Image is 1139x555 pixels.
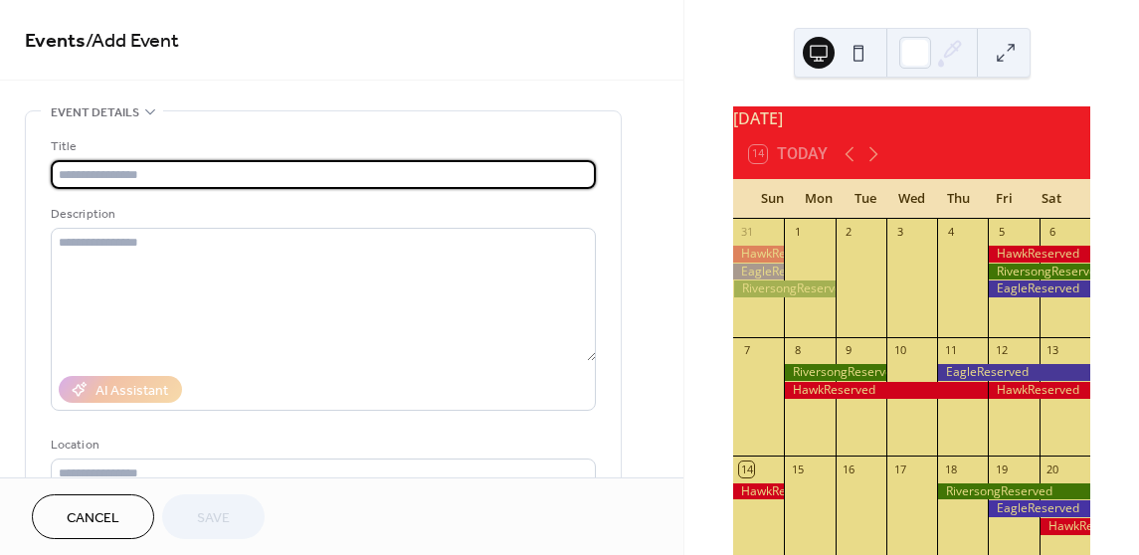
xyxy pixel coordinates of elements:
div: 3 [892,225,907,240]
div: RiversongReserved [733,280,836,297]
div: 16 [842,462,856,476]
div: 10 [892,343,907,358]
div: HawkReserved [784,382,988,399]
div: 8 [790,343,805,358]
div: 15 [790,462,805,476]
div: 1 [790,225,805,240]
div: [DATE] [733,106,1090,130]
div: 19 [994,462,1009,476]
div: 31 [739,225,754,240]
div: Mon [796,179,843,219]
span: / Add Event [86,22,179,61]
div: 9 [842,343,856,358]
div: HawkReserved [1040,518,1090,535]
a: Events [25,22,86,61]
div: HawkReserved [988,246,1090,263]
span: Cancel [67,508,119,529]
div: Sat [1028,179,1074,219]
div: HawkReserved [988,382,1090,399]
div: 2 [842,225,856,240]
div: Description [51,204,592,225]
div: EagleReserved [988,500,1090,517]
div: HawkReserved [733,483,784,500]
div: Tue [842,179,888,219]
div: RiversongReserved [784,364,886,381]
div: Thu [935,179,982,219]
span: Event details [51,102,139,123]
div: 5 [994,225,1009,240]
div: 11 [943,343,958,358]
div: RiversongReserved [988,264,1090,280]
div: 6 [1045,225,1060,240]
div: RiversongReserved [937,483,1090,500]
div: Sun [749,179,796,219]
div: HawkReserved [733,246,784,263]
div: 20 [1045,462,1060,476]
div: EagleReserved [988,280,1090,297]
div: EagleReserved [937,364,1090,381]
div: 4 [943,225,958,240]
div: 17 [892,462,907,476]
div: Wed [888,179,935,219]
div: 12 [994,343,1009,358]
div: Fri [982,179,1029,219]
div: 7 [739,343,754,358]
div: 14 [739,462,754,476]
div: Location [51,435,592,456]
div: 18 [943,462,958,476]
div: EagleReserved [733,264,784,280]
div: 13 [1045,343,1060,358]
div: Title [51,136,592,157]
button: Cancel [32,494,154,539]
